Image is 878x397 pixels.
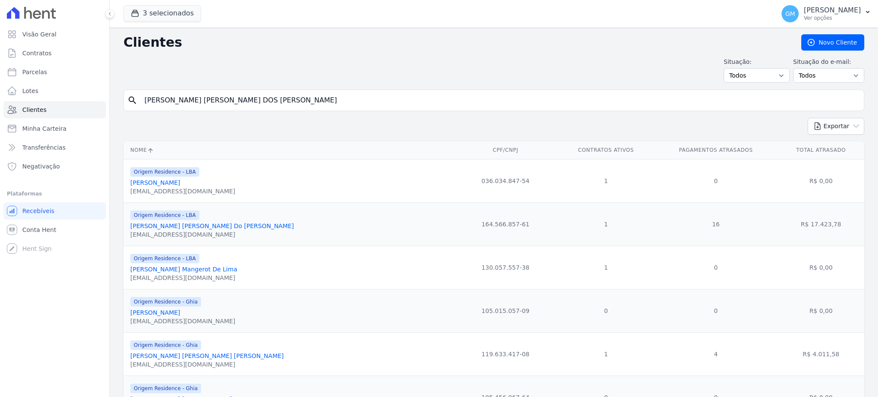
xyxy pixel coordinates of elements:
td: 105.015.057-09 [453,289,558,332]
button: 3 selecionados [123,5,201,21]
td: 130.057.557-38 [453,246,558,289]
span: Transferências [22,143,66,152]
span: Parcelas [22,68,47,76]
button: GM [PERSON_NAME] Ver opções [775,2,878,26]
i: search [127,95,138,105]
div: [EMAIL_ADDRESS][DOMAIN_NAME] [130,274,237,282]
th: Pagamentos Atrasados [654,141,778,159]
label: Situação: [724,57,790,66]
a: Visão Geral [3,26,106,43]
span: Contratos [22,49,51,57]
h2: Clientes [123,35,788,50]
label: Situação do e-mail: [793,57,864,66]
a: [PERSON_NAME] [PERSON_NAME] [PERSON_NAME] [130,352,284,359]
span: GM [785,11,795,17]
a: Transferências [3,139,106,156]
input: Buscar por nome, CPF ou e-mail [139,92,860,109]
a: Lotes [3,82,106,99]
div: [EMAIL_ADDRESS][DOMAIN_NAME] [130,317,235,325]
td: R$ 0,00 [778,246,864,289]
a: [PERSON_NAME] Mangerot De Lima [130,266,237,273]
td: 1 [558,159,654,202]
a: Conta Hent [3,221,106,238]
a: Parcelas [3,63,106,81]
p: Ver opções [804,15,861,21]
div: Plataformas [7,189,102,199]
th: Nome [123,141,453,159]
th: Contratos Ativos [558,141,654,159]
span: Origem Residence - LBA [130,254,199,263]
td: 036.034.847-54 [453,159,558,202]
div: [EMAIL_ADDRESS][DOMAIN_NAME] [130,360,284,369]
th: CPF/CNPJ [453,141,558,159]
span: Origem Residence - Ghia [130,340,201,350]
th: Total Atrasado [778,141,864,159]
span: Minha Carteira [22,124,66,133]
span: Recebíveis [22,207,54,215]
td: R$ 17.423,78 [778,202,864,246]
td: R$ 0,00 [778,289,864,332]
div: [EMAIL_ADDRESS][DOMAIN_NAME] [130,230,294,239]
span: Negativação [22,162,60,171]
td: 16 [654,202,778,246]
a: Novo Cliente [801,34,864,51]
td: 1 [558,332,654,376]
a: Contratos [3,45,106,62]
td: 0 [654,246,778,289]
span: Origem Residence - Ghia [130,297,201,307]
td: 0 [558,289,654,332]
td: 1 [558,202,654,246]
a: [PERSON_NAME] [PERSON_NAME] Do [PERSON_NAME] [130,223,294,229]
span: Origem Residence - Ghia [130,384,201,393]
span: Origem Residence - LBA [130,167,199,177]
span: Origem Residence - LBA [130,211,199,220]
div: [EMAIL_ADDRESS][DOMAIN_NAME] [130,187,235,195]
span: Clientes [22,105,46,114]
a: Clientes [3,101,106,118]
td: R$ 4.011,58 [778,332,864,376]
a: Minha Carteira [3,120,106,137]
td: 164.566.857-61 [453,202,558,246]
td: 1 [558,246,654,289]
td: 0 [654,159,778,202]
span: Lotes [22,87,39,95]
a: Recebíveis [3,202,106,220]
td: 4 [654,332,778,376]
a: [PERSON_NAME] [130,309,180,316]
a: [PERSON_NAME] [130,179,180,186]
a: Negativação [3,158,106,175]
td: 119.633.417-08 [453,332,558,376]
span: Visão Geral [22,30,57,39]
p: [PERSON_NAME] [804,6,861,15]
button: Exportar [808,118,864,135]
td: R$ 0,00 [778,159,864,202]
td: 0 [654,289,778,332]
span: Conta Hent [22,226,56,234]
